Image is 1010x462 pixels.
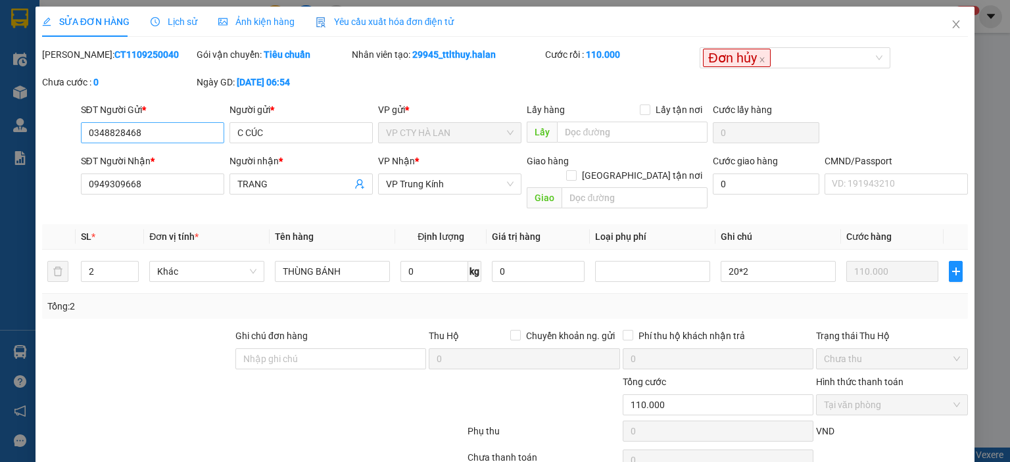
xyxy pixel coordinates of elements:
div: Trạng thái Thu Hộ [816,329,968,343]
th: Loại phụ phí [590,224,715,250]
span: picture [218,17,228,26]
span: [GEOGRAPHIC_DATA] tận nơi [577,168,708,183]
input: Ghi chú đơn hàng [235,348,426,369]
span: Lịch sử [151,16,197,27]
button: plus [949,261,963,282]
span: Giá trị hàng [492,231,541,242]
span: Định lượng [418,231,464,242]
div: VP gửi [378,103,521,117]
span: plus [950,266,962,277]
span: kg [468,261,481,282]
b: [DATE] 06:54 [237,77,290,87]
span: Khác [157,262,256,281]
span: Chuyển khoản ng. gửi [521,329,620,343]
b: 110.000 [586,49,620,60]
span: Lấy [527,122,557,143]
div: Phụ thu [466,424,621,447]
span: Ảnh kiện hàng [218,16,295,27]
span: Cước hàng [846,231,892,242]
span: SL [81,231,91,242]
div: [PERSON_NAME]: [42,47,194,62]
span: Tổng cước [623,377,666,387]
label: Ghi chú đơn hàng [235,331,308,341]
th: Ghi chú [715,224,841,250]
b: 0 [93,77,99,87]
input: VD: Bàn, Ghế [275,261,390,282]
label: Cước lấy hàng [713,104,772,115]
span: Giao hàng [527,156,569,166]
div: Nhân viên tạo: [352,47,542,62]
span: SỬA ĐƠN HÀNG [42,16,130,27]
span: VP Nhận [378,156,415,166]
span: Đơn vị tính [149,231,199,242]
span: user-add [354,179,365,189]
div: Ngày GD: [197,75,349,89]
input: 0 [846,261,938,282]
span: VND [816,426,834,436]
div: Tổng: 2 [47,299,391,313]
img: icon [316,17,326,28]
div: Gói vận chuyển: [197,47,349,62]
span: Lấy hàng [527,104,565,115]
span: Tên hàng [275,231,314,242]
span: Yêu cầu xuất hóa đơn điện tử [316,16,454,27]
label: Cước giao hàng [713,156,778,166]
b: Tiêu chuẩn [264,49,310,60]
button: delete [47,261,68,282]
span: Chưa thu [824,349,960,369]
span: edit [42,17,51,26]
span: VP CTY HÀ LAN [386,123,514,143]
input: Dọc đường [562,187,708,208]
label: Hình thức thanh toán [816,377,903,387]
input: Ghi Chú [721,261,836,282]
div: Người gửi [229,103,373,117]
span: Giao [527,187,562,208]
div: CMND/Passport [825,154,968,168]
input: Cước giao hàng [713,173,819,195]
span: clock-circle [151,17,160,26]
span: close [951,19,961,30]
span: Phí thu hộ khách nhận trả [633,329,750,343]
div: Người nhận [229,154,373,168]
span: Tại văn phòng [824,395,960,415]
span: Thu Hộ [429,331,459,341]
input: Cước lấy hàng [713,122,819,143]
div: Cước rồi : [545,47,697,62]
b: CT1109250040 [114,49,179,60]
span: Đơn hủy [703,49,770,67]
span: close [759,57,765,63]
input: Dọc đường [557,122,708,143]
b: 29945_ttlthuy.halan [412,49,496,60]
span: Lấy tận nơi [650,103,708,117]
span: VP Trung Kính [386,174,514,194]
button: Close [938,7,974,43]
div: SĐT Người Gửi [81,103,224,117]
div: Chưa cước : [42,75,194,89]
div: SĐT Người Nhận [81,154,224,168]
